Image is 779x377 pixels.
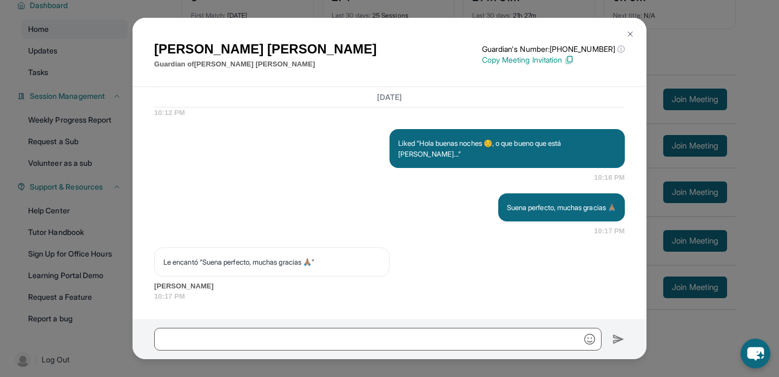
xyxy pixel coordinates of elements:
[594,172,625,183] span: 10:16 PM
[154,291,625,302] span: 10:17 PM
[741,339,770,368] button: chat-button
[507,202,616,213] p: Suena perfecto, muchas gracias 🙏🏽
[398,138,616,159] p: Liked “Hola buenas noches ☺️, o que bueno que está [PERSON_NAME]…”
[626,30,635,38] img: Close Icon
[163,257,380,267] p: Le encantó “Suena perfecto, muchas gracias 🙏🏽”
[612,333,625,346] img: Send icon
[594,226,625,237] span: 10:17 PM
[482,44,625,55] p: Guardian's Number: [PHONE_NUMBER]
[154,91,625,102] h3: [DATE]
[564,55,574,65] img: Copy Icon
[154,59,377,70] p: Guardian of [PERSON_NAME] [PERSON_NAME]
[617,44,625,55] span: ⓘ
[154,107,625,118] span: 10:12 PM
[482,55,625,65] p: Copy Meeting Invitation
[584,334,595,345] img: Emoji
[154,39,377,59] h1: [PERSON_NAME] [PERSON_NAME]
[154,281,625,292] span: [PERSON_NAME]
